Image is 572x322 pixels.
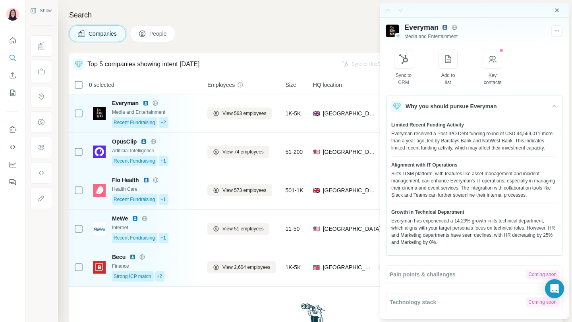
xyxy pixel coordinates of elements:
button: View 573 employees [207,184,272,196]
span: Becu [112,253,126,261]
span: 501-1K [286,186,303,194]
span: +2 [160,119,166,126]
span: +1 [160,234,166,241]
span: [GEOGRAPHIC_DATA], [US_STATE] [323,263,375,271]
span: 51-200 [286,148,303,156]
span: Employees [207,81,235,89]
span: Everyman [404,22,439,33]
span: Recent Fundraising [114,119,155,126]
span: Technology stack [390,298,436,306]
span: 🇺🇸 [313,225,320,233]
button: Dashboard [6,157,19,172]
button: My lists [6,86,19,100]
img: Avatar [6,8,19,21]
span: Alignment with IT Operations [391,161,458,169]
button: View 74 employees [207,146,269,158]
span: Why you should pursue Everyman [406,102,497,110]
div: Media and Entertainment [404,33,546,40]
div: Everyman received a Post-IPO Debt funding round of USD 44,569,011 more than a year ago, led by Ba... [391,130,557,151]
img: LinkedIn avatar [442,24,448,31]
img: LinkedIn logo [143,100,149,106]
img: LinkedIn logo [141,138,147,145]
div: Top 5 companies showing intent [DATE] [87,59,200,69]
span: Strong ICP match [114,273,151,280]
span: [GEOGRAPHIC_DATA], [US_STATE] [323,225,392,233]
div: Coming soon [526,270,559,279]
div: Siit's ITSM platform, with features like asset management and incident management, can enhance Ev... [391,170,557,199]
span: View 573 employees [222,187,267,194]
span: 🇺🇸 [313,148,320,156]
button: Search [6,51,19,65]
button: Feedback [6,175,19,189]
button: Why you should pursue Everyman [386,96,562,117]
span: +1 [160,157,166,165]
img: LinkedIn logo [132,215,138,222]
span: OpusClip [112,138,137,146]
button: Show [25,5,57,17]
span: 0 selected [89,81,114,89]
button: Use Surfe API [6,140,19,154]
div: Finance [112,263,198,270]
img: Logo of Everyman [386,25,399,37]
button: View 2,604 employees [207,261,276,273]
span: HQ location [313,81,342,89]
button: Pain points & challengesComing soon [386,266,562,283]
img: Logo of MeWe [93,222,106,235]
span: [GEOGRAPHIC_DATA] [323,109,377,117]
span: Size [286,81,296,89]
span: 1K-5K [286,109,301,117]
div: Open Intercom Messenger [545,279,564,298]
div: Artificial Intelligence [112,147,198,154]
div: Internet [112,224,198,231]
img: Logo of OpusClip [93,146,106,158]
span: View 563 employees [222,110,267,117]
span: Pain points & challenges [390,270,456,278]
span: 1K-5K [286,263,301,271]
span: +2 [157,273,162,280]
span: View 2,604 employees [222,264,271,271]
button: Technology stackComing soon [386,293,562,311]
div: Health Care [112,186,198,193]
div: Add to list [439,72,458,86]
div: Key contacts [483,72,502,86]
div: Everyman has experienced a 14.29% growth in its technical department, which aligns with your targ... [391,217,557,246]
img: Logo of Flo Health [93,184,106,197]
span: Recent Fundraising [114,157,155,165]
img: LinkedIn logo [143,177,149,183]
button: Close side panel [554,7,560,13]
span: Everyman [112,99,139,107]
button: Enrich CSV [6,68,19,82]
div: Sync to CRM [394,72,413,86]
span: 11-50 [286,225,300,233]
span: People [149,30,168,38]
button: Quick start [6,33,19,48]
button: View 51 employees [207,223,269,235]
span: View 51 employees [222,225,264,232]
span: MeWe [112,215,128,222]
span: [GEOGRAPHIC_DATA], [US_STATE] [323,148,377,156]
img: Logo of Everyman [93,107,106,120]
div: Media and Entertainment [112,109,198,116]
div: Coming soon [526,297,559,307]
span: Limited Recent Funding Activity [391,121,464,128]
span: 🇺🇸 [313,263,320,271]
span: 🇬🇧 [313,186,320,194]
img: LinkedIn logo [129,254,136,260]
button: Use Surfe on LinkedIn [6,123,19,137]
h4: Search [69,10,562,21]
span: Growth in Technical Department [391,209,464,216]
span: Recent Fundraising [114,234,155,241]
span: [GEOGRAPHIC_DATA], [GEOGRAPHIC_DATA], [GEOGRAPHIC_DATA] [323,186,377,194]
button: View 563 employees [207,107,272,119]
span: Recent Fundraising [114,196,155,203]
span: View 74 employees [222,148,264,155]
span: Flo Health [112,176,139,184]
span: +1 [160,196,166,203]
span: Companies [89,30,118,38]
img: Logo of Becu [93,261,106,274]
span: 🇬🇧 [313,109,320,117]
